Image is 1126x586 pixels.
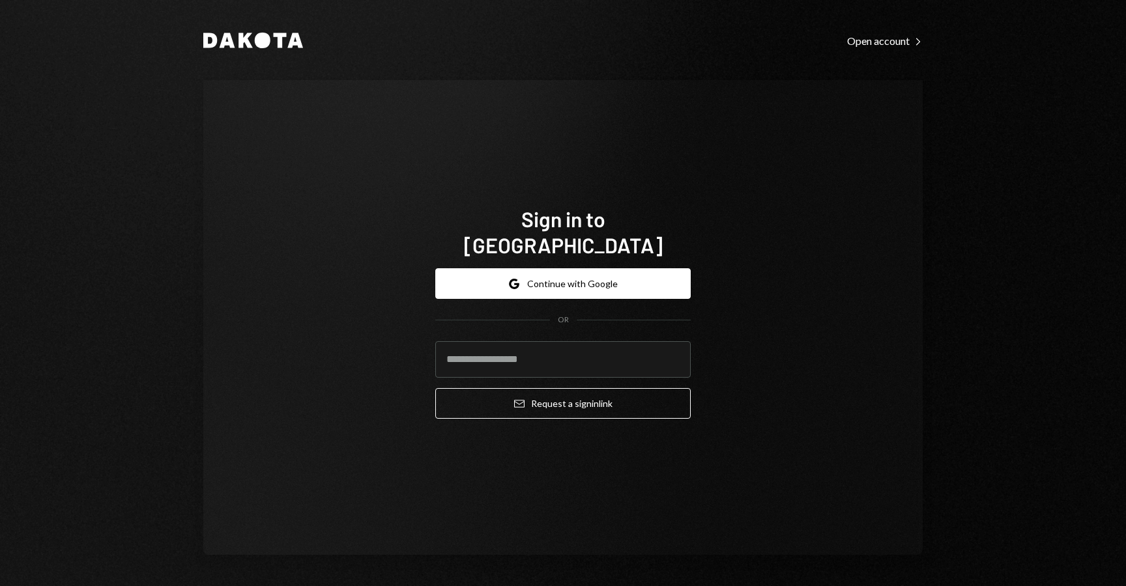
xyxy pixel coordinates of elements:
h1: Sign in to [GEOGRAPHIC_DATA] [435,206,691,258]
button: Request a signinlink [435,388,691,419]
div: OR [558,314,569,326]
div: Open account [847,35,923,48]
button: Continue with Google [435,268,691,299]
a: Open account [847,33,923,48]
